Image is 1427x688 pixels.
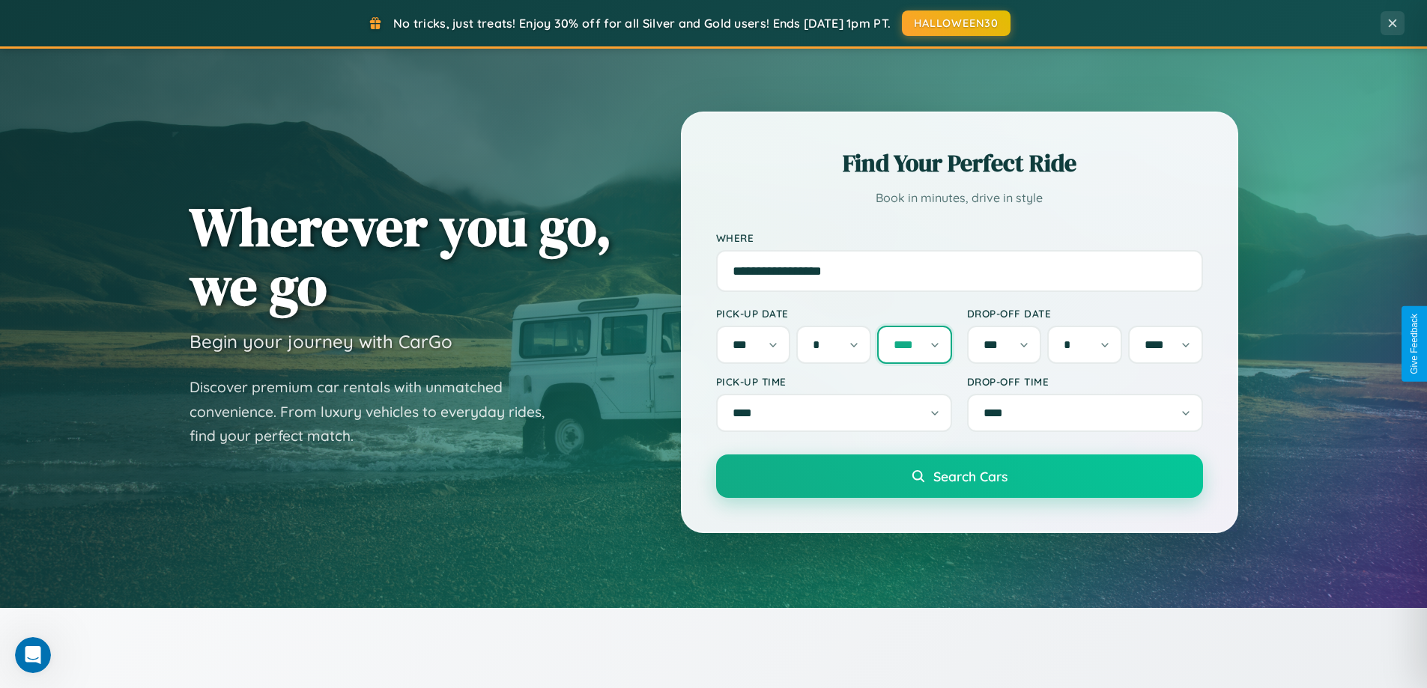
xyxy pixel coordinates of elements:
[1409,314,1420,374] div: Give Feedback
[716,231,1203,244] label: Where
[716,307,952,320] label: Pick-up Date
[933,468,1008,484] span: Search Cars
[716,454,1203,498] button: Search Cars
[190,330,452,353] h3: Begin your journey with CarGo
[190,197,612,315] h1: Wherever you go, we go
[967,375,1203,388] label: Drop-off Time
[190,375,564,448] p: Discover premium car rentals with unmatched convenience. From luxury vehicles to everyday rides, ...
[393,16,891,31] span: No tricks, just treats! Enjoy 30% off for all Silver and Gold users! Ends [DATE] 1pm PT.
[716,187,1203,209] p: Book in minutes, drive in style
[716,375,952,388] label: Pick-up Time
[902,10,1011,36] button: HALLOWEEN30
[15,637,51,673] iframe: Intercom live chat
[716,147,1203,180] h2: Find Your Perfect Ride
[967,307,1203,320] label: Drop-off Date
